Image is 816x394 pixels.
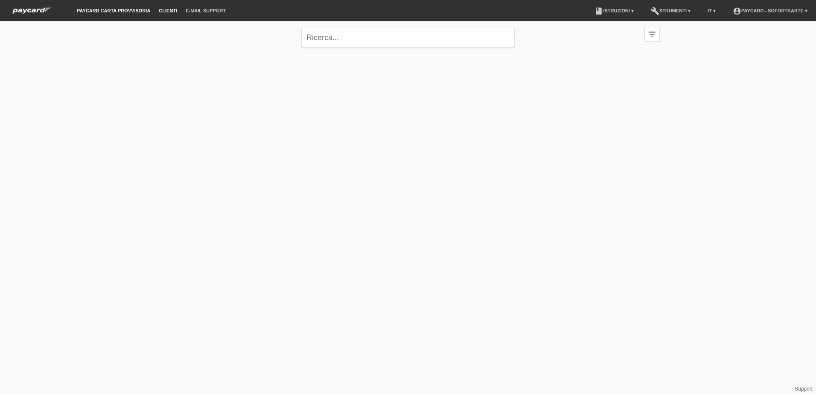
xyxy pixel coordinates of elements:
a: Support [795,386,813,392]
img: paycard Sofortkarte [9,6,55,15]
i: account_circle [733,7,741,15]
a: bookIstruzioni ▾ [590,8,638,13]
i: build [651,7,659,15]
a: IT ▾ [703,8,720,13]
a: account_circlepaycard - Sofortkarte ▾ [729,8,812,13]
a: Clienti [154,8,181,13]
i: filter_list [647,29,657,39]
a: paycard Sofortkarte [9,10,55,16]
a: E-mail Support [181,8,230,13]
a: buildStrumenti ▾ [647,8,695,13]
input: Ricerca... [301,28,515,48]
i: book [595,7,603,15]
a: paycard carta provvisoria [73,8,154,13]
